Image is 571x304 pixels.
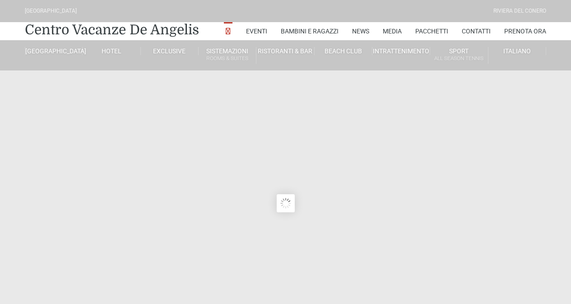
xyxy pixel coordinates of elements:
[25,21,199,39] a: Centro Vacanze De Angelis
[25,47,83,55] a: [GEOGRAPHIC_DATA]
[25,7,77,15] div: [GEOGRAPHIC_DATA]
[141,47,199,55] a: Exclusive
[504,22,546,40] a: Prenota Ora
[199,54,256,63] small: Rooms & Suites
[83,47,140,55] a: Hotel
[315,47,372,55] a: Beach Club
[383,22,402,40] a: Media
[415,22,448,40] a: Pacchetti
[199,47,256,64] a: SistemazioniRooms & Suites
[372,47,430,55] a: Intrattenimento
[430,47,488,64] a: SportAll Season Tennis
[352,22,369,40] a: News
[430,54,487,63] small: All Season Tennis
[462,22,491,40] a: Contatti
[281,22,339,40] a: Bambini e Ragazzi
[246,22,267,40] a: Eventi
[488,47,546,55] a: Italiano
[493,7,546,15] div: Riviera Del Conero
[256,47,314,55] a: Ristoranti & Bar
[503,47,531,55] span: Italiano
